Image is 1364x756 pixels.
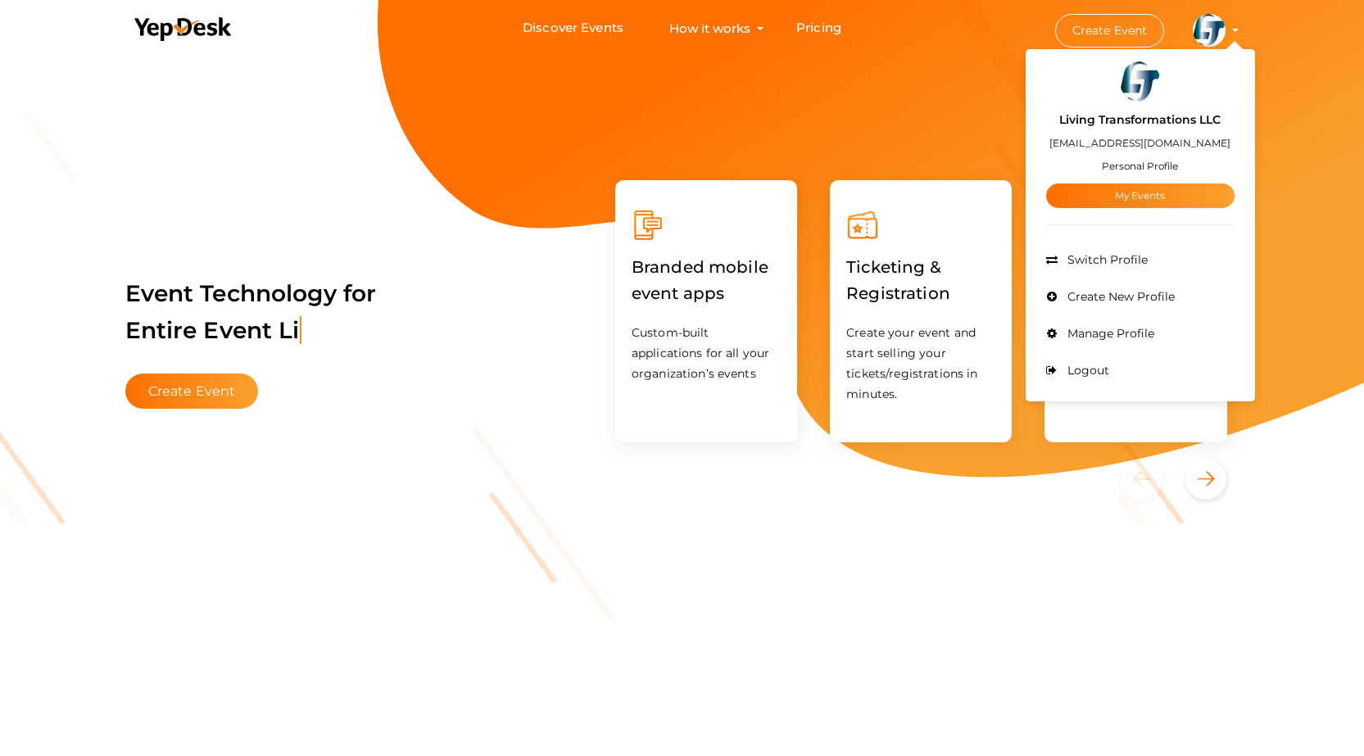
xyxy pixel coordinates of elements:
label: Branded mobile event apps [632,242,781,319]
a: Branded mobile event apps [632,287,781,302]
a: Ticketing & Registration [846,287,995,302]
label: Event Technology for [125,255,377,369]
label: [EMAIL_ADDRESS][DOMAIN_NAME] [1049,134,1230,152]
span: Manage Profile [1063,326,1154,341]
button: Previous [1121,459,1182,500]
span: Switch Profile [1063,252,1148,267]
img: CWBKKKEK_small.jpeg [1120,61,1161,102]
a: Pricing [796,13,841,43]
button: Create Event [125,373,259,409]
span: Create New Profile [1063,289,1175,304]
img: CWBKKKEK_small.jpeg [1193,14,1226,47]
small: Personal Profile [1102,160,1178,172]
label: Ticketing & Registration [846,242,995,319]
button: Create Event [1055,14,1165,48]
label: Living Transformations LLC [1059,111,1221,129]
span: Entire Event Li [125,316,301,344]
p: Custom-built applications for all your organization’s events [632,323,781,384]
a: Discover Events [523,13,623,43]
button: Next [1185,459,1226,500]
span: Logout [1063,363,1109,378]
button: How it works [664,13,755,43]
p: Create your event and start selling your tickets/registrations in minutes. [846,323,995,405]
a: My Events [1046,183,1235,208]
